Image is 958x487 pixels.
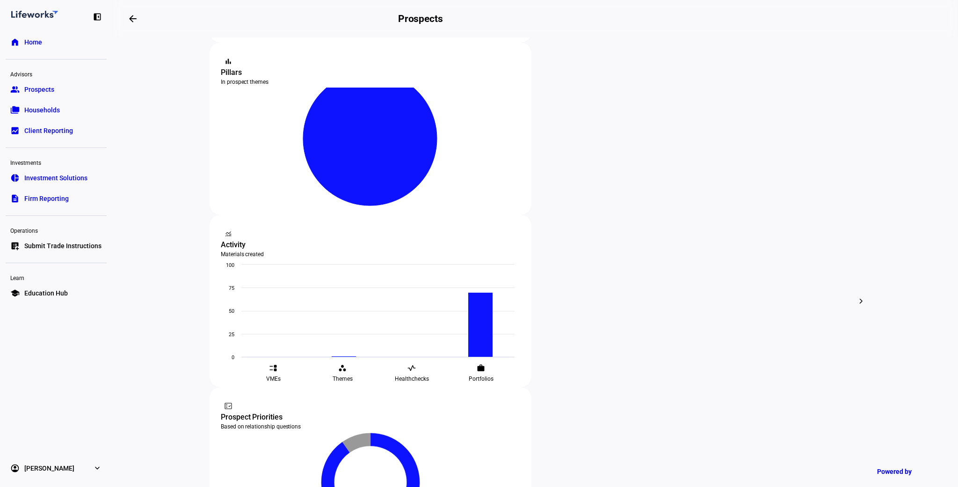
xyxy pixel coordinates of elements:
[338,364,347,372] eth-mat-symbol: workspaces
[24,85,54,94] span: Prospects
[10,105,20,115] eth-mat-symbol: folder_copy
[221,423,520,430] div: Based on relationship questions
[6,155,107,169] div: Investments
[6,169,107,187] a: pie_chartInvestment Solutions
[266,375,281,383] span: VMEs
[10,241,20,251] eth-mat-symbol: list_alt_add
[24,105,60,115] span: Households
[469,375,494,383] span: Portfolios
[6,121,107,140] a: bid_landscapeClient Reporting
[333,375,353,383] span: Themes
[856,295,867,307] mat-icon: chevron_right
[24,126,73,135] span: Client Reporting
[269,364,277,372] eth-mat-symbol: event_list
[24,464,74,473] span: [PERSON_NAME]
[6,189,107,208] a: descriptionFirm Reporting
[6,33,107,52] a: homeHome
[93,12,102,22] eth-mat-symbol: left_panel_close
[24,37,42,47] span: Home
[24,241,102,251] span: Submit Trade Instructions
[229,332,234,338] text: 25
[224,229,233,238] mat-icon: monitoring
[10,126,20,135] eth-mat-symbol: bid_landscape
[872,463,944,480] a: Powered by
[10,37,20,47] eth-mat-symbol: home
[224,401,233,411] mat-icon: fact_check
[10,85,20,94] eth-mat-symbol: group
[6,271,107,284] div: Learn
[24,173,87,183] span: Investment Solutions
[398,13,443,24] h2: Prospects
[127,13,138,24] mat-icon: arrow_backwards
[6,223,107,236] div: Operations
[10,194,20,203] eth-mat-symbol: description
[93,464,102,473] eth-mat-symbol: expand_more
[6,67,107,80] div: Advisors
[6,80,107,99] a: groupProspects
[10,464,20,473] eth-mat-symbol: account_circle
[221,251,520,258] div: Materials created
[224,57,233,66] mat-icon: bar_chart
[10,288,20,298] eth-mat-symbol: school
[221,78,520,86] div: In prospect themes
[407,364,416,372] eth-mat-symbol: vital_signs
[221,67,520,78] div: Pillars
[232,354,234,361] text: 0
[221,239,520,251] div: Activity
[24,288,68,298] span: Education Hub
[229,285,234,291] text: 75
[395,375,429,383] span: Healthchecks
[221,412,520,423] div: Prospect Priorities
[24,194,69,203] span: Firm Reporting
[6,101,107,119] a: folder_copyHouseholds
[477,364,485,372] eth-mat-symbol: work
[10,173,20,183] eth-mat-symbol: pie_chart
[229,308,234,314] text: 50
[226,262,234,268] text: 100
